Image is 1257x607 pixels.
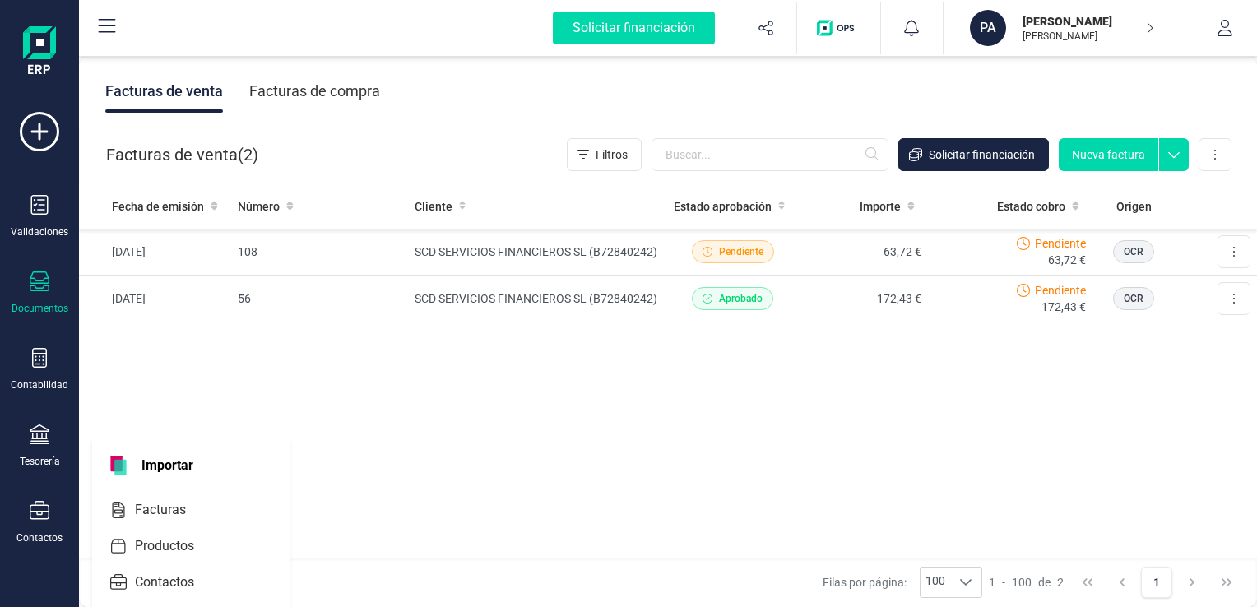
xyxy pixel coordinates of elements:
[989,574,1064,591] div: -
[1023,30,1154,43] p: [PERSON_NAME]
[415,198,452,215] span: Cliente
[1141,567,1172,598] button: Page 1
[1211,567,1242,598] button: Last Page
[244,143,253,166] span: 2
[231,276,408,322] td: 56
[106,138,258,171] div: Facturas de venta ( )
[12,302,68,315] div: Documentos
[11,378,68,392] div: Contabilidad
[997,198,1065,215] span: Estado cobro
[989,574,995,591] span: 1
[533,2,735,54] button: Solicitar financiación
[79,276,231,322] td: [DATE]
[408,276,667,322] td: SCD SERVICIOS FINANCIEROS SL (B72840242)
[898,138,1049,171] button: Solicitar financiación
[1124,244,1143,259] span: OCR
[719,244,763,259] span: Pendiente
[1116,198,1152,215] span: Origen
[1072,567,1103,598] button: First Page
[1035,282,1086,299] span: Pendiente
[105,70,223,113] div: Facturas de venta
[921,568,950,597] span: 100
[11,225,68,239] div: Validaciones
[1057,574,1064,591] span: 2
[817,20,860,36] img: Logo de OPS
[807,2,870,54] button: Logo de OPS
[1023,13,1154,30] p: [PERSON_NAME]
[1124,291,1143,306] span: OCR
[1041,299,1086,315] span: 172,43 €
[596,146,628,163] span: Filtros
[23,26,56,79] img: Logo Finanedi
[553,12,715,44] div: Solicitar financiación
[128,500,216,520] span: Facturas
[798,229,928,276] td: 63,72 €
[1012,574,1032,591] span: 100
[567,138,642,171] button: Filtros
[1106,567,1138,598] button: Previous Page
[231,229,408,276] td: 108
[674,198,772,215] span: Estado aprobación
[1038,574,1051,591] span: de
[128,536,224,556] span: Productos
[798,276,928,322] td: 172,43 €
[970,10,1006,46] div: PA
[132,456,203,475] span: Importar
[79,229,231,276] td: [DATE]
[408,229,667,276] td: SCD SERVICIOS FINANCIEROS SL (B72840242)
[16,531,63,544] div: Contactos
[1176,567,1208,598] button: Next Page
[719,291,763,306] span: Aprobado
[128,572,224,592] span: Contactos
[249,70,380,113] div: Facturas de compra
[963,2,1174,54] button: PA[PERSON_NAME][PERSON_NAME]
[823,567,982,598] div: Filas por página:
[1048,252,1086,268] span: 63,72 €
[652,138,888,171] input: Buscar...
[238,198,280,215] span: Número
[929,146,1035,163] span: Solicitar financiación
[1059,138,1158,171] button: Nueva factura
[112,198,204,215] span: Fecha de emisión
[20,455,60,468] div: Tesorería
[860,198,901,215] span: Importe
[1035,235,1086,252] span: Pendiente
